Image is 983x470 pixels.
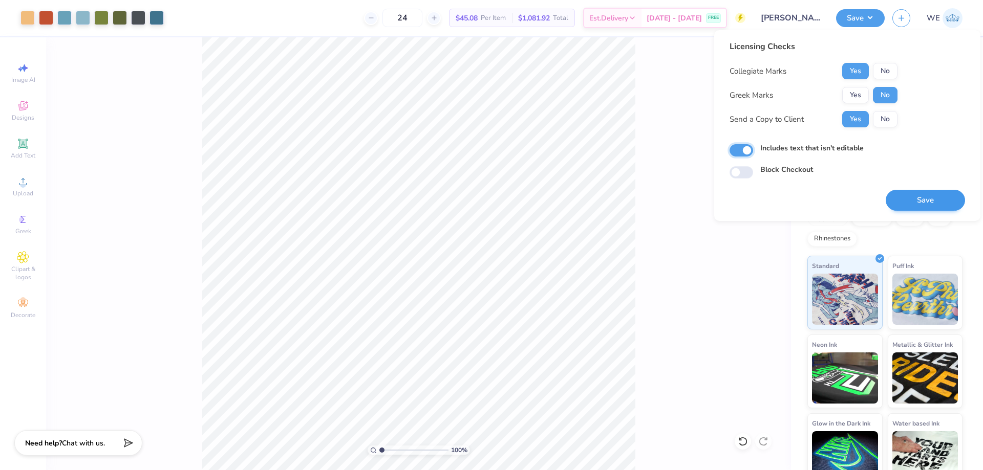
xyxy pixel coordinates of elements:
div: Rhinestones [807,231,857,247]
button: Yes [842,111,869,127]
span: Greek [15,227,31,235]
span: 100 % [451,445,467,455]
span: $45.08 [456,13,478,24]
strong: Need help? [25,438,62,448]
label: Includes text that isn't editable [760,143,864,153]
div: Collegiate Marks [730,65,786,77]
img: Neon Ink [812,352,878,404]
div: Licensing Checks [730,40,897,53]
span: Neon Ink [812,339,837,350]
span: Metallic & Glitter Ink [892,339,953,350]
div: Greek Marks [730,89,773,101]
button: No [873,87,897,103]
a: WE [927,8,963,28]
span: Water based Ink [892,418,939,429]
span: Add Text [11,151,35,160]
span: FREE [708,14,719,21]
input: Untitled Design [753,8,828,28]
button: Yes [842,63,869,79]
span: Est. Delivery [589,13,628,24]
span: Designs [12,114,34,122]
img: Werrine Empeynado [943,8,963,28]
input: – – [382,9,422,27]
button: Save [886,190,965,211]
label: Block Checkout [760,164,813,175]
div: Send a Copy to Client [730,114,804,125]
span: Decorate [11,311,35,319]
span: Standard [812,260,839,271]
img: Puff Ink [892,274,958,325]
span: $1,081.92 [518,13,550,24]
span: Upload [13,189,33,197]
img: Metallic & Glitter Ink [892,352,958,404]
button: No [873,111,897,127]
img: Standard [812,274,878,325]
button: Save [836,9,885,27]
span: [DATE] - [DATE] [647,13,702,24]
button: Yes [842,87,869,103]
span: Chat with us. [62,438,105,448]
span: Image AI [11,76,35,84]
span: Clipart & logos [5,265,41,281]
span: Puff Ink [892,260,914,271]
button: No [873,63,897,79]
span: Per Item [481,13,506,24]
span: WE [927,12,940,24]
span: Total [553,13,568,24]
span: Glow in the Dark Ink [812,418,870,429]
